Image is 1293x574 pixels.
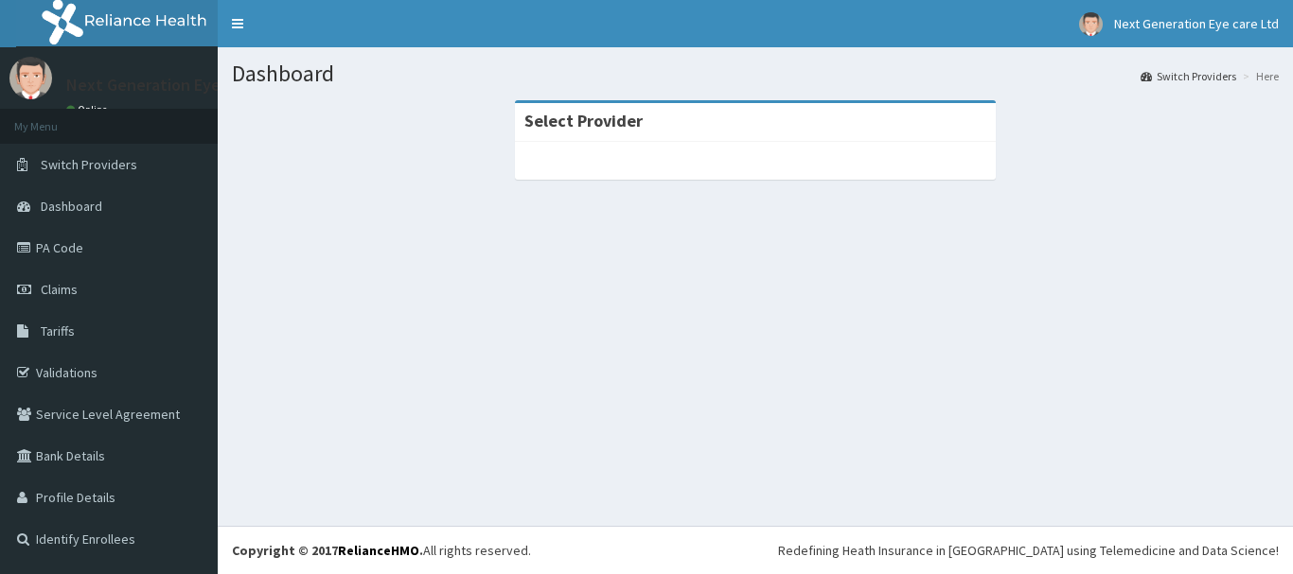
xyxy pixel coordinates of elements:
h1: Dashboard [232,61,1279,86]
span: Tariffs [41,322,75,339]
strong: Copyright © 2017 . [232,542,423,559]
p: Next Generation Eye care Ltd [66,77,286,94]
span: Claims [41,281,78,298]
span: Next Generation Eye care Ltd [1114,15,1279,32]
a: RelianceHMO [338,542,419,559]
li: Here [1238,68,1279,84]
span: Dashboard [41,198,102,215]
a: Switch Providers [1141,68,1236,84]
img: User Image [1079,12,1103,36]
img: User Image [9,57,52,99]
footer: All rights reserved. [218,526,1293,574]
a: Online [66,103,112,116]
div: Redefining Heath Insurance in [GEOGRAPHIC_DATA] using Telemedicine and Data Science! [778,541,1279,560]
strong: Select Provider [524,110,643,131]
span: Switch Providers [41,156,137,173]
